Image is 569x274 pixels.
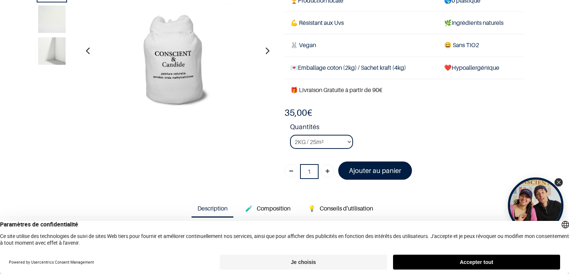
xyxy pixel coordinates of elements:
[284,164,298,177] a: Supprimer
[349,167,401,174] font: Ajouter au panier
[284,56,438,79] td: Emballage coton (2kg) / Sachet kraft (4kg)
[438,56,524,79] td: ❤️Hypoallergénique
[444,41,456,49] span: 😄 S
[508,177,563,233] div: Open Tolstoy
[38,5,66,33] img: Product image
[284,107,307,118] span: 35,00
[508,177,563,233] div: Tolstoy bubble widget
[290,122,524,135] strong: Quantités
[321,164,334,177] a: Ajouter
[38,37,66,65] img: Product image
[290,64,298,71] span: 💌
[245,205,253,212] span: 🧪
[290,19,344,26] span: 💪 Résistant aux Uvs
[444,19,452,26] span: 🌿
[257,205,290,212] span: Composition
[197,205,227,212] span: Description
[438,12,524,34] td: Ingrédients naturels
[284,107,312,118] b: €
[290,41,316,49] span: 🐰 Vegan
[320,205,373,212] span: Conseils d'utilisation
[555,178,563,186] div: Close Tolstoy widget
[508,177,563,233] div: Open Tolstoy widget
[438,34,524,56] td: ans TiO2
[338,162,412,180] a: Ajouter au panier
[290,86,382,94] font: 🎁 Livraison Gratuite à partir de 90€
[308,205,316,212] span: 💡
[6,6,29,29] button: Open chat widget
